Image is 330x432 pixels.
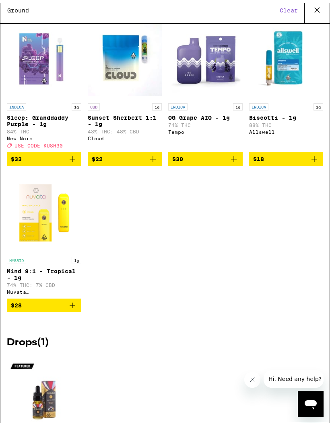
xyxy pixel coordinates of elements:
a: Open page for Sunset Sherbert 1:1 - 1g from Cloud [88,22,162,155]
p: 84% THC [7,132,81,137]
p: HYBRID [7,260,26,267]
span: $28 [11,305,22,311]
div: Cloud [88,139,162,144]
p: 1g [72,260,81,267]
div: Tempo [168,132,243,137]
button: Clear [277,10,300,17]
p: INDICA [168,106,188,113]
p: Sleep: Granddaddy Purple - 1g [7,117,81,130]
p: 1g [152,106,162,113]
a: Open page for Biscotti - 1g from Allswell [249,22,324,155]
button: Add to bag [88,155,162,169]
img: Nuvata (CA) - Mind 9:1 - Tropical - 1g [7,175,81,256]
img: Allswell - Biscotti - 1g [249,22,324,102]
span: $30 [172,159,183,165]
p: 74% THC [168,125,243,131]
span: $22 [92,159,103,165]
span: $33 [11,159,22,165]
p: 74% THC: 7% CBD [7,285,81,291]
iframe: Button to launch messaging window [298,394,324,420]
button: Add to bag [249,155,324,169]
div: New Norm [7,139,81,144]
p: 1g [72,106,81,113]
button: Add to bag [7,155,81,169]
span: $18 [253,159,264,165]
p: CBD [88,106,100,113]
span: USE CODE KUSH30 [14,146,63,151]
p: 1g [233,106,243,113]
p: INDICA [7,106,26,113]
div: Allswell [249,132,324,137]
h2: Drops ( 1 ) [7,341,323,350]
p: INDICA [249,106,268,113]
a: Open page for OG Grape AIO - 1g from Tempo [168,22,243,155]
div: Nuvata ([GEOGRAPHIC_DATA]) [7,292,81,297]
a: Open page for Mind 9:1 - Tropical - 1g from Nuvata (CA) [7,175,81,301]
p: Sunset Sherbert 1:1 - 1g [88,117,162,130]
p: Mind 9:1 - Tropical - 1g [7,271,81,284]
p: OG Grape AIO - 1g [168,117,243,124]
p: Biscotti - 1g [249,117,324,124]
iframe: Close message [244,375,260,391]
img: New Norm - Sleep: Granddaddy Purple - 1g [7,22,81,102]
p: 43% THC: 48% CBD [88,132,162,137]
input: Search for products & categories [7,10,277,17]
p: 1g [313,106,323,113]
p: 88% THC [249,125,324,131]
a: Open page for Sleep: Granddaddy Purple - 1g from New Norm [7,22,81,155]
button: Add to bag [7,301,81,315]
img: Cloud - Sunset Sherbert 1:1 - 1g [88,22,162,102]
img: Tempo - OG Grape AIO - 1g [168,22,243,102]
iframe: Message from company [264,373,324,391]
button: Add to bag [168,155,243,169]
